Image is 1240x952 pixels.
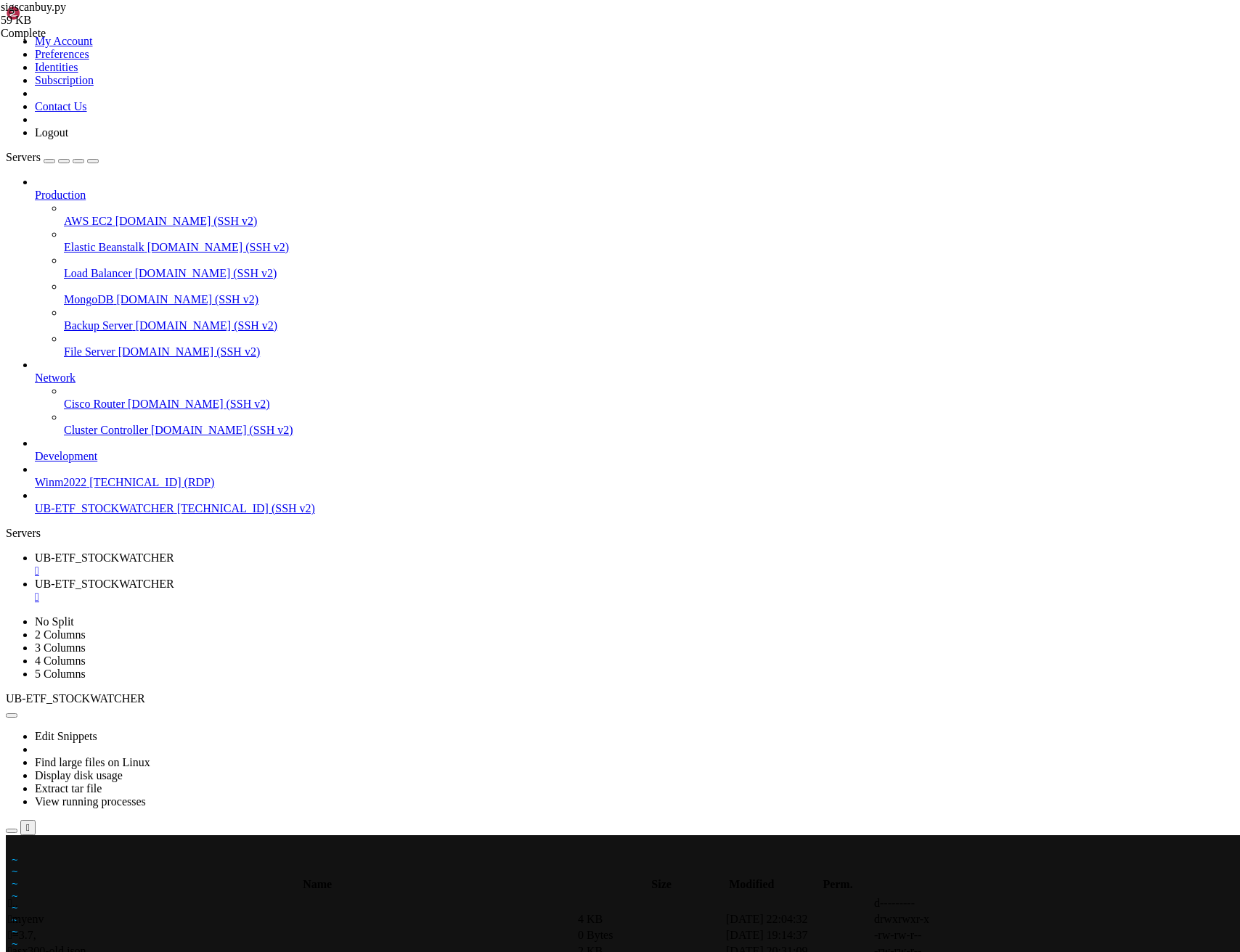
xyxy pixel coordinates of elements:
span: ~ [6,705,12,717]
span: ~ [6,549,12,560]
span: ~ [6,669,12,681]
span: ~ [6,78,12,90]
span: ~ [6,440,12,452]
span: ~ [6,151,12,163]
span: ~ [6,235,12,247]
span: ~ [6,585,12,596]
span: ~ [6,826,12,838]
span: ~ [6,332,12,343]
span: ~ [6,464,12,476]
span: ~ [6,115,12,126]
span: ~ [6,223,12,234]
span: ~ [6,537,12,549]
span: ~ [6,126,12,138]
span: ~ [6,790,12,802]
span: ~ [6,199,12,210]
span: ~ [6,66,12,78]
span: ~ [6,295,12,307]
span: ~ [6,561,12,573]
span: ~ [6,30,12,41]
span: ~ [6,573,12,584]
span: ~ [6,525,12,536]
span: ~ [6,488,12,500]
span: sigscanbuy.py [1,1,146,27]
span: ~ [6,428,12,440]
span: ~ [6,621,12,633]
span: ~ [6,186,12,198]
span: ~ [6,814,12,826]
span: ~ [6,392,12,403]
span: ~ [6,90,12,102]
span: ~ [6,452,12,464]
div: Complete [1,27,146,40]
span: ~ [6,211,12,223]
span: ~ [6,730,12,742]
span: ~ [6,319,12,331]
span: ~ [6,694,12,705]
span: ~ [6,501,12,512]
span: ~ [6,742,12,753]
span: ~ [6,54,12,66]
span: ~ [6,18,12,30]
span: ~ [6,356,12,367]
span: ~ [6,718,12,729]
span: ~ [6,476,12,488]
span: ~ [6,633,12,645]
span: sigscanbuy.py [1,1,66,13]
span: ~ [6,271,12,283]
span: ~ [6,368,12,379]
span: ~ [6,802,12,813]
span: ~ [6,766,12,777]
span: ~ [6,681,12,693]
span: ~ [6,247,12,259]
span: -- INSERT -- [6,838,76,850]
span: ~ [6,645,12,657]
span: ~ [6,283,12,295]
span: ~ [6,657,12,669]
div: 59 KB [1,14,146,27]
span: ~ [6,139,12,150]
span: ~ [6,416,12,427]
span: ~ [6,609,12,620]
span: ~ [6,163,12,174]
span: ~ [6,344,12,356]
span: ~ [6,379,12,391]
x-row: 0,1 All [6,838,1051,850]
span: ~ [6,42,12,54]
span: ~ [6,308,12,319]
span: ~ [6,259,12,271]
span: ~ [6,102,12,114]
span: ~ [6,512,12,524]
span: ~ [6,754,12,766]
span: ~ [6,597,12,609]
span: ~ [6,404,12,416]
span: ~ [6,175,12,186]
span: ~ [6,778,12,789]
